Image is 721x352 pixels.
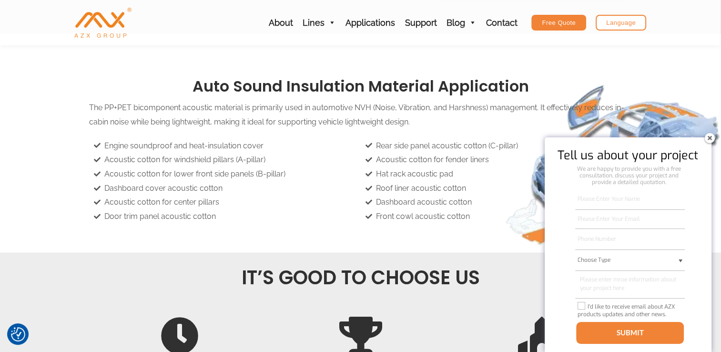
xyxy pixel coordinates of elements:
h2: auto sound insulation material application [89,76,632,96]
button: Consent Preferences [11,327,25,342]
h2: IT’S GOOD TO CHOOSE US [94,262,628,292]
span: Front cowl acoustic cotton [374,209,470,224]
span: Acoustic cotton for windshield pillars (A-pillar) [102,153,265,167]
span: Door trim panel acoustic cotton [102,209,216,224]
span: Acoustic cotton for lower front side panels (B-pillar) [102,167,285,181]
span: Hat rack acoustic pad [374,167,453,181]
span: Acoustic cotton for fender liners [374,153,489,167]
a: Language [596,15,646,31]
span: Rear side panel acoustic cotton (C-pillar) [374,139,518,153]
span: Roof liner acoustic cotton [374,181,466,196]
span: Engine soundproof and heat-insulation cover [102,139,264,153]
a: Free Quote [531,15,586,31]
span: Dashboard acoustic cotton [374,195,472,209]
div: The PP+PET bicomponent acoustic material is primarily used in automotive NVH (Noise, Vibration, a... [89,101,632,129]
a: AZX Nonwoven Machine [74,18,132,27]
span: Dashboard cover acoustic cotton [102,181,223,196]
span: Acoustic cotton for center pillars [102,195,219,209]
img: Revisit consent button [11,327,25,342]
